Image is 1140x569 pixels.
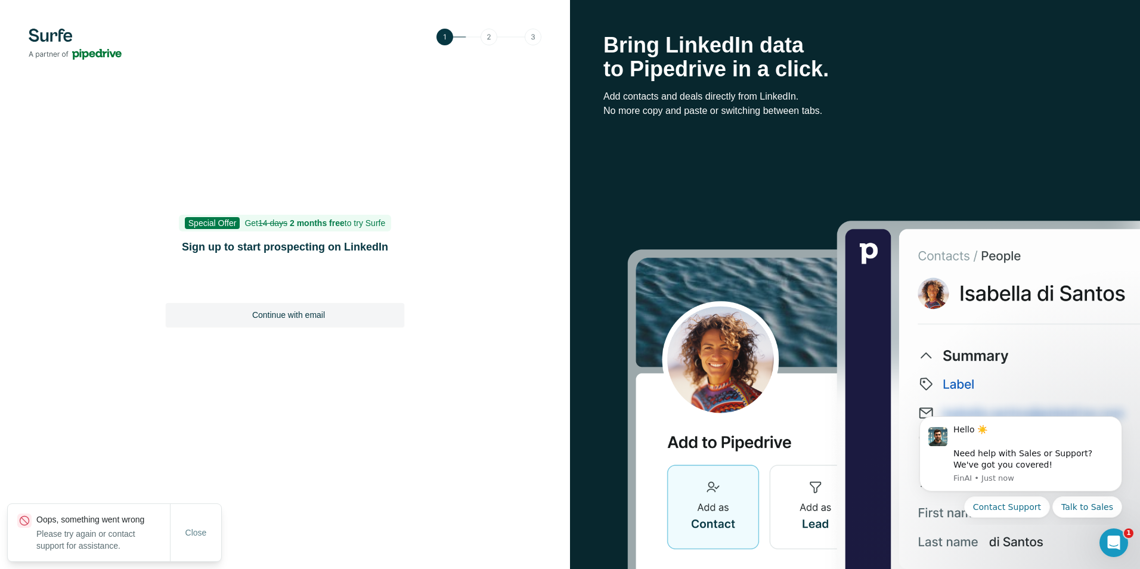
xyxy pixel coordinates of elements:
img: Surfe's logo [29,29,122,60]
s: 14 days [258,218,287,228]
span: Continue with email [252,309,325,321]
button: Close [177,522,215,543]
span: Special Offer [185,217,240,229]
img: Surfe Stock Photo - Selling good vibes [627,219,1140,569]
span: Get to try Surfe [244,218,385,228]
b: 2 months free [290,218,345,228]
h1: Bring LinkedIn data to Pipedrive in a click. [603,33,1107,81]
span: Close [185,527,207,539]
iframe: Intercom notifications message [902,406,1140,525]
span: 1 [1124,528,1133,538]
img: Step 1 [436,29,541,45]
p: Please try again or contact support for assistance. [36,528,170,552]
p: No more copy and paste or switching between tabs. [603,104,1107,118]
p: Add contacts and deals directly from LinkedIn. [603,89,1107,104]
iframe: Sign in with Google Button [160,271,410,297]
iframe: Intercom live chat [1099,528,1128,557]
h1: Sign up to start prospecting on LinkedIn [166,239,404,255]
p: Oops, something went wrong [36,514,170,525]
